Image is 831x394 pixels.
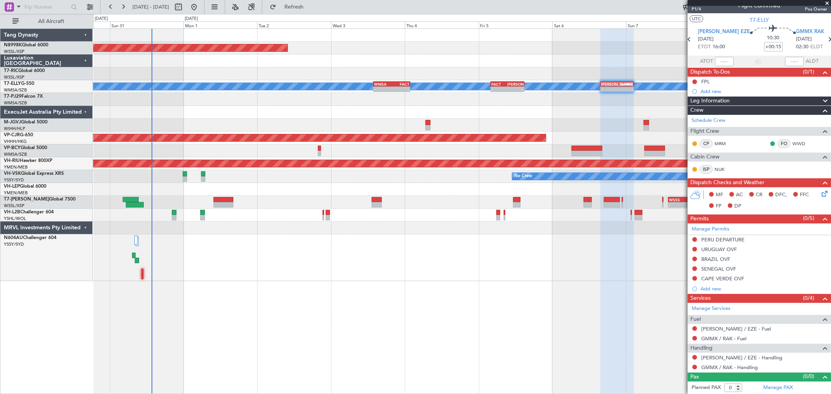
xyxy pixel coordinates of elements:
[811,43,823,51] span: ELDT
[690,97,730,106] span: Leg Information
[514,171,532,182] div: No Crew
[686,197,704,202] div: PANC
[713,43,725,51] span: 16:00
[803,294,814,302] span: (0/4)
[95,16,108,22] div: [DATE]
[4,94,21,99] span: T7-PJ29
[701,364,758,371] a: GMMX / RAK - Handling
[690,315,701,324] span: Fuel
[701,246,737,253] div: URUGUAY OVF
[690,127,719,136] span: Flight Crew
[4,43,22,47] span: N8998K
[756,191,762,199] span: CR
[552,21,626,28] div: Sat 6
[690,373,699,382] span: Pax
[617,87,633,91] div: -
[24,1,69,13] input: Trip Number
[4,69,18,73] span: T7-RIC
[690,153,720,162] span: Cabin Crew
[491,82,507,86] div: FACT
[507,87,523,91] div: -
[4,139,27,144] a: VHHH/HKG
[110,21,183,28] div: Sun 31
[698,43,711,51] span: ETOT
[692,225,729,233] a: Manage Permits
[183,21,257,28] div: Mon 1
[692,305,730,313] a: Manage Services
[692,384,721,392] label: Planned PAX
[796,43,809,51] span: 02:30
[716,191,723,199] span: MF
[716,202,722,210] span: FP
[4,49,25,55] a: WSSL/XSP
[257,21,331,28] div: Tue 2
[4,120,21,125] span: M-JGVJ
[4,120,48,125] a: M-JGVJGlobal 5000
[4,43,48,47] a: N8998KGlobal 6000
[4,87,27,93] a: WMSA/SZB
[4,100,27,106] a: WMSA/SZB
[796,28,825,36] span: GMMX RAK
[701,266,736,272] div: SENEGAL OVF
[331,21,405,28] div: Wed 3
[715,140,732,147] a: MRM
[669,202,686,207] div: -
[803,214,814,222] span: (0/5)
[4,210,20,215] span: VH-L2B
[405,21,478,28] div: Thu 4
[736,191,743,199] span: AC
[690,68,730,77] span: Dispatch To-Dos
[750,16,769,24] span: T7-ELLY
[701,335,746,342] a: GMMX / RAK - Fuel
[20,19,82,24] span: All Aircraft
[800,191,809,199] span: FFC
[374,82,392,86] div: WMSA
[4,177,24,183] a: YSSY/SYD
[700,165,713,174] div: ISP
[4,158,52,163] a: VH-RIUHawker 800XP
[690,106,704,115] span: Crew
[4,81,21,86] span: T7-ELLY
[4,210,54,215] a: VH-L2BChallenger 604
[700,58,713,65] span: ATOT
[701,354,782,361] a: [PERSON_NAME] / EZE - Handling
[803,372,814,380] span: (0/0)
[700,139,713,148] div: CP
[701,275,744,282] div: CAPE VERDE OVF
[4,236,56,240] a: N604AUChallenger 604
[701,78,710,85] div: FPL
[4,171,21,176] span: VH-VSK
[507,82,523,86] div: [PERSON_NAME]
[701,256,730,262] div: BRAZIL OVF
[715,166,732,173] a: NUK
[4,197,49,202] span: T7-[PERSON_NAME]
[132,4,169,11] span: [DATE] - [DATE]
[692,117,725,125] a: Schedule Crew
[690,15,703,22] button: UTC
[698,28,750,36] span: [PERSON_NAME] EZE
[805,6,827,12] span: Pos Owner
[690,215,709,223] span: Permits
[763,384,793,392] a: Manage PAX
[686,202,704,207] div: -
[4,164,28,170] a: YMEN/MEB
[806,58,819,65] span: ALDT
[690,344,713,353] span: Handling
[4,216,26,222] a: YSHL/WOL
[734,202,741,210] span: DP
[374,87,392,91] div: -
[601,82,617,86] div: [PERSON_NAME]
[700,88,827,95] div: Add new
[491,87,507,91] div: -
[9,15,85,28] button: All Aircraft
[617,82,633,86] div: GMMX
[185,16,198,22] div: [DATE]
[4,197,76,202] a: T7-[PERSON_NAME]Global 7500
[4,171,64,176] a: VH-VSKGlobal Express XRS
[4,126,25,132] a: WIHH/HLP
[4,158,20,163] span: VH-RIU
[4,74,25,80] a: WSSL/XSP
[479,21,552,28] div: Fri 5
[690,294,711,303] span: Services
[4,184,20,189] span: VH-LEP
